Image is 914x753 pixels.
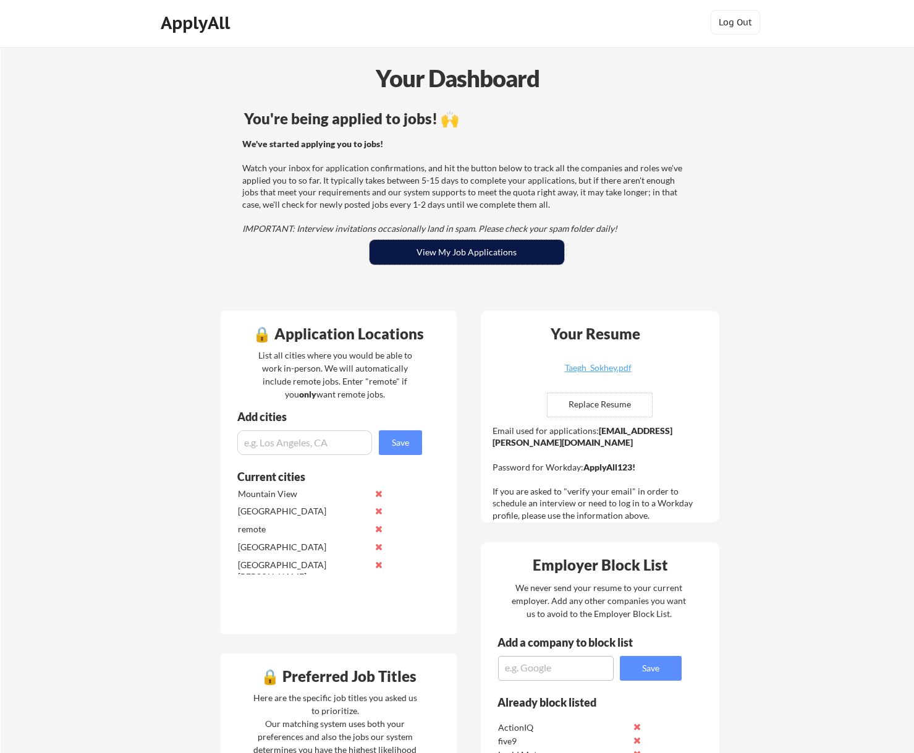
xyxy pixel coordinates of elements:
[583,462,635,472] strong: ApplyAll123!
[497,697,665,708] div: Already block listed
[486,558,716,572] div: Employer Block List
[238,559,368,583] div: [GEOGRAPHIC_DATA][PERSON_NAME]
[498,721,628,734] div: ActionIQ
[525,364,672,383] a: Taegh_Sokhey.pdf
[620,656,682,681] button: Save
[237,471,408,482] div: Current cities
[511,581,687,620] div: We never send your resume to your current employer. Add any other companies you want us to avoid ...
[250,349,420,401] div: List all cities where you would be able to work in-person. We will automatically include remote j...
[535,326,657,341] div: Your Resume
[244,111,690,126] div: You're being applied to jobs! 🙌
[224,669,454,684] div: 🔒 Preferred Job Titles
[242,138,688,235] div: Watch your inbox for application confirmations, and hit the button below to track all the compani...
[237,411,425,422] div: Add cities
[161,12,234,33] div: ApplyAll
[238,523,368,535] div: remote
[237,430,372,455] input: e.g. Los Angeles, CA
[379,430,422,455] button: Save
[493,425,672,448] strong: [EMAIL_ADDRESS][PERSON_NAME][DOMAIN_NAME]
[299,389,316,399] strong: only
[497,637,652,648] div: Add a company to block list
[493,425,711,522] div: Email used for applications: Password for Workday: If you are asked to "verify your email" in ord...
[224,326,454,341] div: 🔒 Application Locations
[525,364,672,372] div: Taegh_Sokhey.pdf
[242,223,617,234] em: IMPORTANT: Interview invitations occasionally land in spam. Please check your spam folder daily!
[242,138,383,149] strong: We've started applying you to jobs!
[238,541,368,553] div: [GEOGRAPHIC_DATA]
[238,505,368,517] div: [GEOGRAPHIC_DATA]
[1,61,914,96] div: Your Dashboard
[711,10,760,35] button: Log Out
[498,735,628,747] div: five9
[238,488,368,500] div: Mountain View
[370,240,564,265] button: View My Job Applications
